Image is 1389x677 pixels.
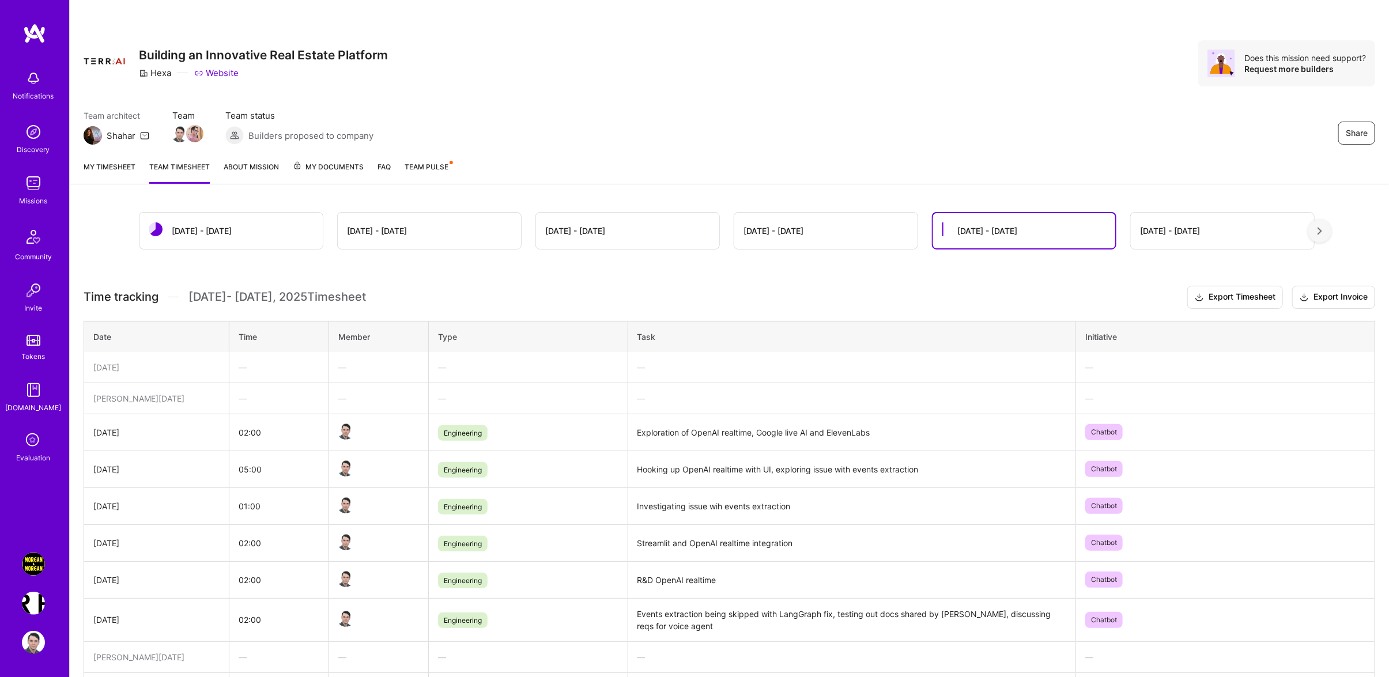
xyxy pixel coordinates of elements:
[19,553,48,576] a: Morgan & Morgan Case Value Prediction Tool
[628,524,1076,561] td: Streamlit and OpenAI realtime integration
[22,172,45,195] img: teamwork
[1085,612,1123,628] span: Chatbot
[20,195,48,207] div: Missions
[438,499,488,515] span: Engineering
[1187,286,1283,309] button: Export Timesheet
[405,162,448,171] span: Team Pulse
[338,458,353,478] a: Team Member Avatar
[172,124,187,143] a: Team Member Avatar
[139,67,171,79] div: Hexa
[93,651,220,663] div: [PERSON_NAME][DATE]
[628,451,1076,487] td: Hooking up OpenAI realtime with UI, exploring issue with events extraction
[19,631,48,654] a: User Avatar
[171,125,188,142] img: Team Member Avatar
[1338,122,1375,145] button: Share
[438,651,618,663] div: —
[229,524,329,561] td: 02:00
[229,321,329,352] th: Time
[23,23,46,44] img: logo
[229,598,329,641] td: 02:00
[194,67,239,79] a: Website
[438,462,488,478] span: Engineering
[22,631,45,654] img: User Avatar
[1346,127,1368,139] span: Share
[1085,498,1123,514] span: Chatbot
[140,131,149,140] i: icon Mail
[149,161,210,184] a: Team timesheet
[957,225,1017,237] div: [DATE] - [DATE]
[22,553,45,576] img: Morgan & Morgan Case Value Prediction Tool
[17,452,51,464] div: Evaluation
[1085,651,1365,663] div: —
[93,500,220,512] div: [DATE]
[224,161,279,184] a: About Mission
[22,430,44,452] i: icon SelectionTeam
[13,90,54,102] div: Notifications
[628,414,1076,451] td: Exploration of OpenAI realtime, Google live AI and ElevenLabs
[637,651,1067,663] div: —
[84,109,149,122] span: Team architect
[22,279,45,302] img: Invite
[20,223,47,251] img: Community
[84,290,158,304] span: Time tracking
[1244,63,1366,74] div: Request more builders
[6,402,62,414] div: [DOMAIN_NAME]
[229,414,329,451] td: 02:00
[293,161,364,184] a: My Documents
[93,426,220,438] div: [DATE]
[239,392,319,404] div: —
[338,392,419,404] div: —
[187,124,202,143] a: Team Member Avatar
[229,561,329,598] td: 02:00
[248,130,373,142] span: Builders proposed to company
[1085,535,1123,551] span: Chatbot
[405,161,452,184] a: Team Pulse
[93,614,220,626] div: [DATE]
[329,321,429,352] th: Member
[139,69,148,78] i: icon CompanyGray
[378,161,391,184] a: FAQ
[429,321,628,352] th: Type
[293,161,364,173] span: My Documents
[1140,225,1200,237] div: [DATE] - [DATE]
[637,361,1067,373] div: —
[93,463,220,475] div: [DATE]
[188,290,366,304] span: [DATE] - [DATE] , 2025 Timesheet
[84,321,229,352] th: Date
[438,361,618,373] div: —
[1085,361,1365,373] div: —
[438,573,488,588] span: Engineering
[1207,50,1235,77] img: Avatar
[338,569,353,588] a: Team Member Avatar
[139,48,388,62] h3: Building an Innovative Real Estate Platform
[1085,572,1123,588] span: Chatbot
[338,421,353,441] a: Team Member Avatar
[337,422,354,440] img: Team Member Avatar
[337,570,354,587] img: Team Member Avatar
[225,109,373,122] span: Team status
[172,225,232,237] div: [DATE] - [DATE]
[347,225,407,237] div: [DATE] - [DATE]
[107,130,135,142] div: Shahar
[338,651,419,663] div: —
[1300,292,1309,304] i: icon Download
[22,592,45,615] img: Terr.ai: Building an Innovative Real Estate Platform
[628,487,1076,524] td: Investigating issue wih events extraction
[15,251,52,263] div: Community
[1076,321,1375,352] th: Initiative
[1085,424,1123,440] span: Chatbot
[628,598,1076,641] td: Events extraction being skipped with LangGraph fix, testing out docs shared by [PERSON_NAME], dis...
[628,321,1076,352] th: Task
[17,143,50,156] div: Discovery
[438,612,488,628] span: Engineering
[337,496,354,513] img: Team Member Avatar
[27,335,40,346] img: tokens
[1195,292,1204,304] i: icon Download
[1292,286,1375,309] button: Export Invoice
[1085,461,1123,477] span: Chatbot
[337,459,354,476] img: Team Member Avatar
[239,651,319,663] div: —
[229,451,329,487] td: 05:00
[438,536,488,551] span: Engineering
[172,109,202,122] span: Team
